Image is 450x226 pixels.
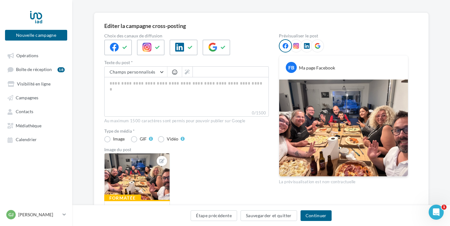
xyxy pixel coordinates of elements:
[4,78,68,89] a: Visibilité en ligne
[16,53,38,58] span: Opérations
[104,110,269,117] label: 0/1500
[167,137,178,141] div: Vidéo
[241,210,297,221] button: Sauvegarder et quitter
[16,123,41,128] span: Médiathèque
[104,129,269,133] label: Type de média *
[110,69,155,74] span: Champs personnalisés
[104,147,269,152] div: Image du post
[5,209,67,221] a: GJ [PERSON_NAME]
[299,65,335,71] div: Ma page Facebook
[57,67,65,72] div: 18
[5,30,67,41] button: Nouvelle campagne
[104,118,269,124] div: Au maximum 1500 caractères sont permis pour pouvoir publier sur Google
[301,210,332,221] button: Continuer
[442,205,447,210] span: 1
[104,195,141,201] div: Formatée
[104,34,269,38] label: Choix des canaux de diffusion
[16,95,38,100] span: Campagnes
[286,62,297,73] div: FB
[4,134,68,145] a: Calendrier
[18,212,60,218] p: [PERSON_NAME]
[33,37,48,41] div: Domaine
[10,10,15,15] img: logo_orange.svg
[72,36,77,41] img: tab_keywords_by_traffic_grey.svg
[79,37,95,41] div: Mots-clés
[110,204,136,211] div: IMG_5843
[104,60,269,65] label: Texte du post *
[105,67,167,77] button: Champs personnalisés
[4,63,68,75] a: Boîte de réception18
[17,81,51,86] span: Visibilité en ligne
[16,67,52,72] span: Boîte de réception
[4,50,68,61] a: Opérations
[4,120,68,131] a: Médiathèque
[26,36,31,41] img: tab_domain_overview_orange.svg
[16,109,33,114] span: Contacts
[16,16,71,21] div: Domaine: [DOMAIN_NAME]
[18,10,31,15] div: v 4.0.25
[140,137,147,141] div: GIF
[16,137,37,142] span: Calendrier
[279,34,408,38] div: Prévisualiser le post
[104,23,186,29] div: Editer la campagne cross-posting
[191,210,237,221] button: Étape précédente
[10,16,15,21] img: website_grey.svg
[8,212,14,218] span: GJ
[4,92,68,103] a: Campagnes
[113,137,125,141] div: Image
[429,205,444,220] iframe: Intercom live chat
[279,177,408,185] div: La prévisualisation est non-contractuelle
[4,106,68,117] a: Contacts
